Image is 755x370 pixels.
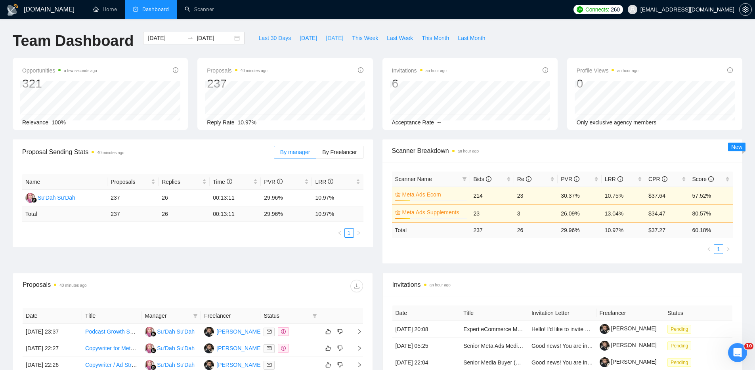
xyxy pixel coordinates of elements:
[6,4,19,16] img: logo
[664,305,732,321] th: Status
[197,34,233,42] input: End date
[723,244,733,254] li: Next Page
[630,7,635,12] span: user
[463,343,689,349] a: Senior Meta Ads Media Buyer (DTC eCommerce – [GEOGRAPHIC_DATA] | 100% Remote)
[145,311,190,320] span: Manager
[667,359,694,365] a: Pending
[254,32,295,44] button: Last 30 Days
[207,76,268,91] div: 237
[430,283,451,287] time: an hour ago
[258,34,291,42] span: Last 30 Days
[207,66,268,75] span: Proposals
[596,305,665,321] th: Freelancer
[645,222,689,238] td: $ 37.27
[337,345,343,351] span: dislike
[82,308,141,324] th: Title
[728,343,747,362] iframe: Intercom live chat
[577,66,638,75] span: Profile Views
[335,360,345,370] button: dislike
[38,193,75,202] div: Su'Dah Su'Dah
[344,228,354,238] li: 1
[514,187,558,204] td: 23
[267,346,271,351] span: mail
[463,326,572,332] a: Expert eCommerce Media Buying & Content
[558,204,601,222] td: 26.09%
[328,179,333,184] span: info-circle
[204,327,214,337] img: DK
[193,313,198,318] span: filter
[473,176,491,182] span: Bids
[162,177,201,186] span: Replies
[191,310,199,322] span: filter
[689,204,733,222] td: 80.57%
[261,190,312,206] td: 29.96%
[145,327,155,337] img: S
[437,119,441,126] span: --
[141,308,201,324] th: Manager
[462,177,467,181] span: filter
[395,192,401,197] span: crown
[323,327,333,336] button: like
[204,343,214,353] img: DK
[561,176,579,182] span: PVR
[22,66,97,75] span: Opportunities
[145,343,155,353] img: S
[326,34,343,42] span: [DATE]
[204,360,214,370] img: DK
[148,34,184,42] input: Start date
[354,228,363,238] li: Next Page
[159,174,210,190] th: Replies
[600,325,657,332] a: [PERSON_NAME]
[662,176,667,182] span: info-circle
[517,176,531,182] span: Re
[227,179,232,184] span: info-circle
[204,361,262,368] a: DK[PERSON_NAME]
[267,362,271,367] span: mail
[731,144,742,150] span: New
[392,146,733,156] span: Scanner Breakdown
[337,362,343,368] span: dislike
[514,204,558,222] td: 3
[600,324,610,334] img: c1cTAUXJILv8DMgId_Yer0ph1tpwIArRRTAJVKVo20jyGXQuqzAC65eKa4sSvbpAQ_
[392,321,461,338] td: [DATE] 20:08
[151,364,156,370] img: gigradar-bm.png
[97,151,124,155] time: 40 minutes ago
[348,32,382,44] button: This Week
[645,187,689,204] td: $37.64
[350,362,362,368] span: right
[689,187,733,204] td: 57.52%
[744,343,753,349] span: 10
[704,244,714,254] button: left
[345,229,354,237] a: 1
[739,6,752,13] a: setting
[458,34,485,42] span: Last Month
[151,348,156,353] img: gigradar-bm.png
[350,345,362,351] span: right
[264,311,309,320] span: Status
[261,206,312,222] td: 29.96 %
[351,283,363,289] span: download
[358,67,363,73] span: info-circle
[667,326,694,332] a: Pending
[321,32,348,44] button: [DATE]
[267,329,271,334] span: mail
[458,149,479,153] time: an hour ago
[238,119,256,126] span: 10.97%
[577,119,657,126] span: Only exclusive agency members
[460,338,528,354] td: Senior Meta Ads Media Buyer (DTC eCommerce – US | 100% Remote)
[392,305,461,321] th: Date
[159,190,210,206] td: 26
[602,204,645,222] td: 13.04%
[460,305,528,321] th: Title
[426,69,447,73] time: an hour ago
[600,357,610,367] img: c1cTAUXJILv8DMgId_Yer0ph1tpwIArRRTAJVKVo20jyGXQuqzAC65eKa4sSvbpAQ_
[402,190,466,199] a: Meta Ads Ecom
[25,194,75,200] a: SSu'Dah Su'Dah
[392,338,461,354] td: [DATE] 05:25
[315,179,333,185] span: LRR
[82,340,141,357] td: Copywriter for Meta Apparel Ads (Bad Brooklyn)
[22,147,274,157] span: Proposal Sending Stats
[173,67,178,73] span: info-circle
[667,358,691,367] span: Pending
[281,329,286,334] span: dollar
